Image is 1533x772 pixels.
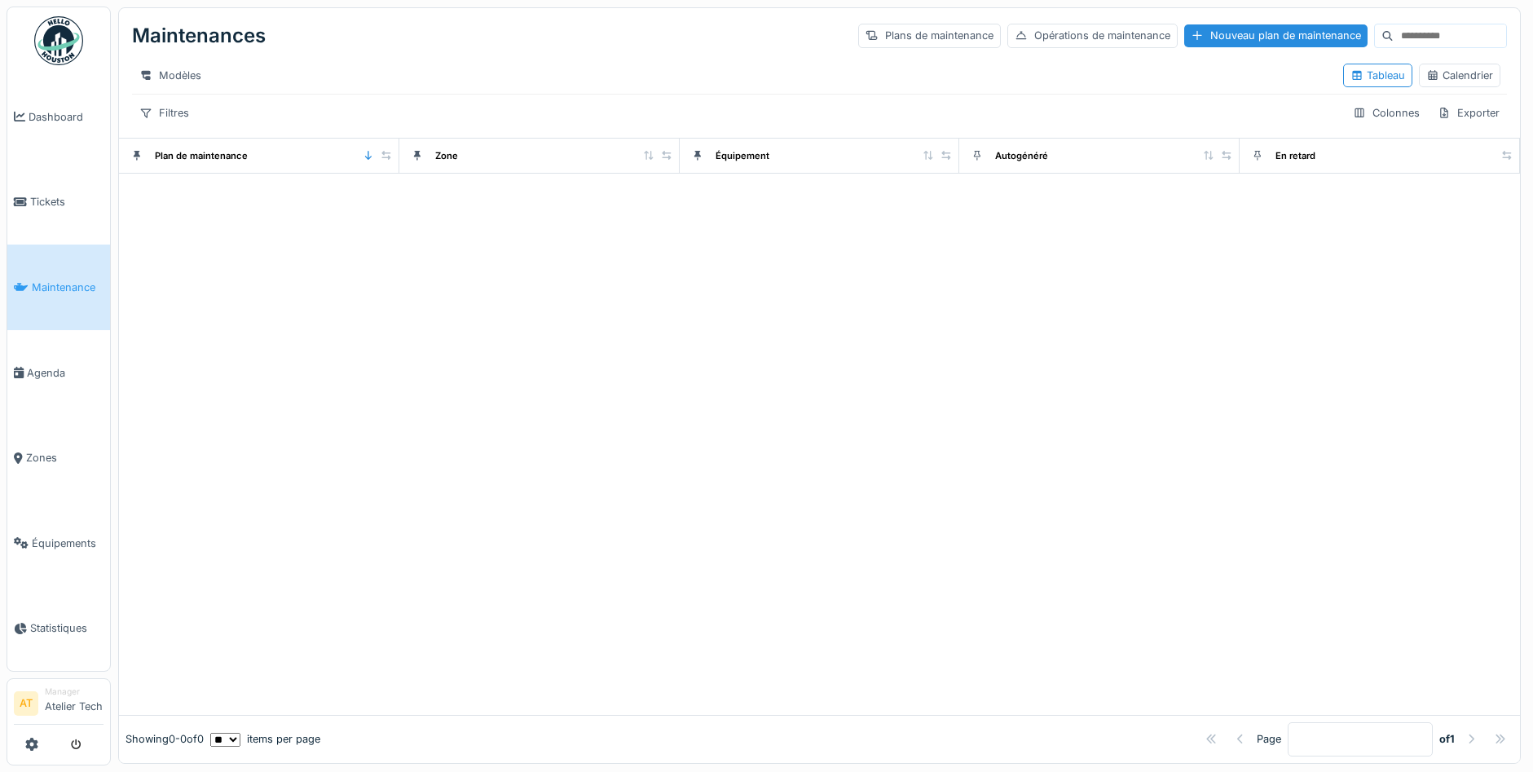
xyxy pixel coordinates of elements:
div: Manager [45,686,104,698]
div: Zone [435,149,458,163]
span: Maintenance [32,280,104,295]
span: Dashboard [29,109,104,125]
div: Autogénéré [995,149,1048,163]
div: Exporter [1430,101,1507,125]
span: Statistiques [30,620,104,636]
div: Calendrier [1426,68,1493,83]
span: Équipements [32,536,104,551]
span: Agenda [27,365,104,381]
strong: of 1 [1439,731,1455,747]
div: Page [1257,731,1281,747]
div: items per page [210,731,320,747]
span: Zones [26,450,104,465]
div: Plan de maintenance [155,149,248,163]
a: Zones [7,415,110,501]
div: Opérations de maintenance [1007,24,1178,47]
a: Statistiques [7,586,110,672]
div: Colonnes [1346,101,1427,125]
a: Tickets [7,160,110,245]
div: Modèles [132,64,209,87]
li: Atelier Tech [45,686,104,721]
div: Tableau [1350,68,1405,83]
div: Showing 0 - 0 of 0 [126,731,204,747]
img: Badge_color-CXgf-gQk.svg [34,16,83,65]
a: Agenda [7,330,110,416]
div: Nouveau plan de maintenance [1184,24,1368,46]
a: Maintenance [7,245,110,330]
li: AT [14,691,38,716]
div: Filtres [132,101,196,125]
div: Maintenances [132,15,266,57]
span: Tickets [30,194,104,210]
div: Plans de maintenance [858,24,1001,47]
div: En retard [1275,149,1315,163]
a: Dashboard [7,74,110,160]
div: Équipement [716,149,769,163]
a: AT ManagerAtelier Tech [14,686,104,725]
a: Équipements [7,501,110,586]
